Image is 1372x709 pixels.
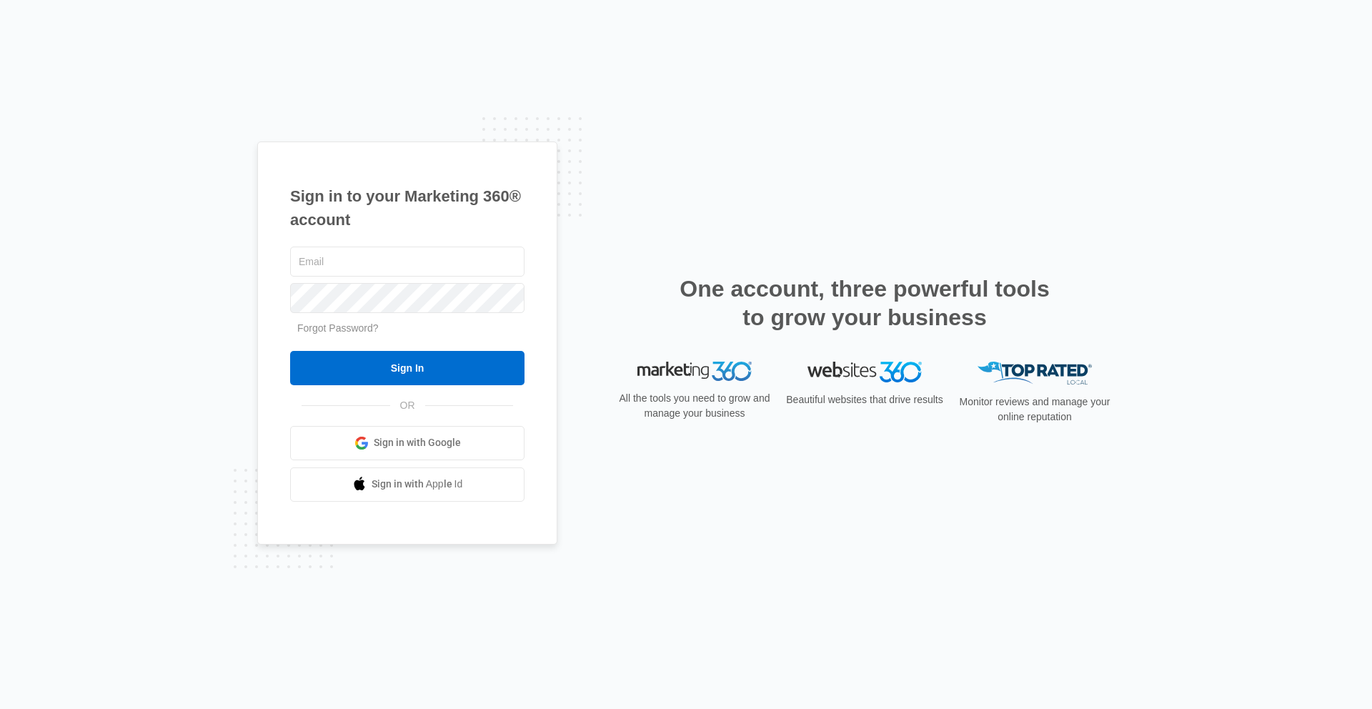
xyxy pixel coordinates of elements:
[637,362,752,382] img: Marketing 360
[978,362,1092,385] img: Top Rated Local
[290,467,525,502] a: Sign in with Apple Id
[290,351,525,385] input: Sign In
[297,322,379,334] a: Forgot Password?
[290,247,525,277] input: Email
[785,392,945,407] p: Beautiful websites that drive results
[372,477,463,492] span: Sign in with Apple Id
[390,398,425,413] span: OR
[955,395,1115,425] p: Monitor reviews and manage your online reputation
[675,274,1054,332] h2: One account, three powerful tools to grow your business
[807,362,922,382] img: Websites 360
[374,435,461,450] span: Sign in with Google
[290,426,525,460] a: Sign in with Google
[615,391,775,421] p: All the tools you need to grow and manage your business
[290,184,525,232] h1: Sign in to your Marketing 360® account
